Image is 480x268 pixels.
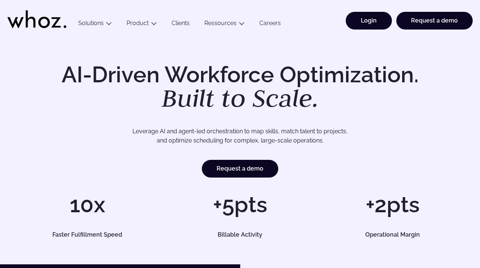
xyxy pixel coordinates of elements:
[320,193,465,216] h1: +2pts
[327,232,458,238] h5: Operational Margin
[168,193,313,216] h1: +5pts
[162,82,319,114] em: Built to Scale.
[197,20,252,30] button: Ressources
[37,127,443,145] p: Leverage AI and agent-led orchestration to map skills, match talent to projects, and optimize sch...
[202,160,278,178] a: Request a demo
[119,20,164,30] button: Product
[51,63,429,111] h1: AI-Driven Workforce Optimization.
[396,12,473,30] a: Request a demo
[431,219,470,258] iframe: Chatbot
[204,20,236,27] a: Ressources
[252,20,288,30] a: Careers
[127,20,149,27] a: Product
[346,12,392,30] a: Login
[164,20,197,30] a: Clients
[71,20,119,30] button: Solutions
[22,232,153,238] h5: Faster Fulfillment Speed
[15,193,160,216] h1: 10x
[175,232,305,238] h5: Billable Activity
